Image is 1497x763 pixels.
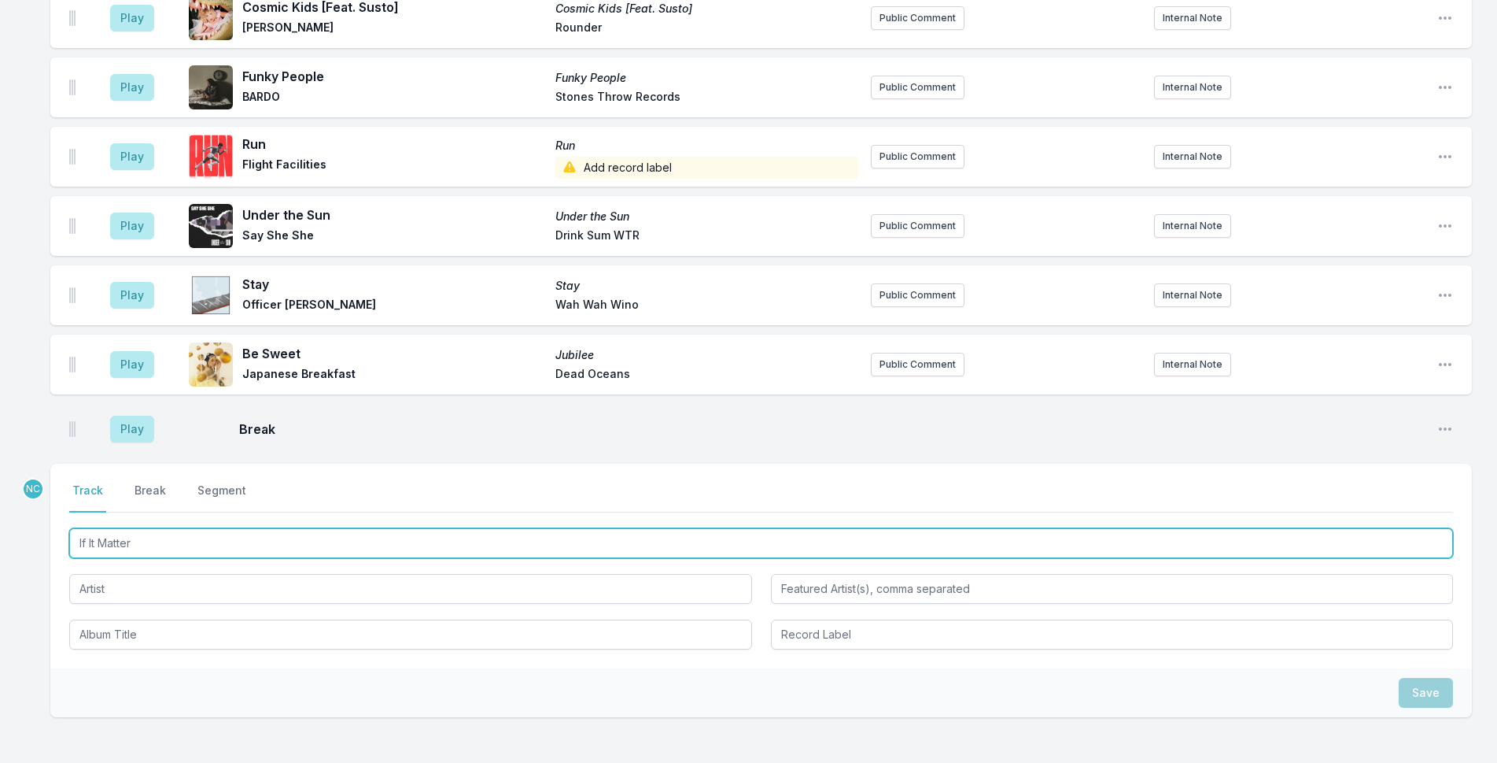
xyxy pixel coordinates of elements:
[1437,218,1453,234] button: Open playlist item options
[69,528,1453,558] input: Track Title
[189,135,233,179] img: Run
[871,6,964,30] button: Public Comment
[555,209,859,224] span: Under the Sun
[189,273,233,317] img: Stay
[1437,149,1453,165] button: Open playlist item options
[1437,357,1453,372] button: Open playlist item options
[555,1,859,17] span: Cosmic Kids [Feat. Susto]
[69,218,76,234] img: Drag Handle
[69,574,752,604] input: Artist
[771,574,1454,604] input: Featured Artist(s), comma separated
[555,20,859,39] span: Rounder
[189,204,233,248] img: Under the Sun
[1437,10,1453,26] button: Open playlist item options
[555,138,859,154] span: Run
[871,76,964,99] button: Public Comment
[871,145,964,169] button: Public Comment
[189,65,233,109] img: Funky People
[1154,76,1231,99] button: Internal Note
[242,275,546,294] span: Stay
[1154,283,1231,307] button: Internal Note
[69,357,76,372] img: Drag Handle
[555,89,859,108] span: Stones Throw Records
[242,20,546,39] span: [PERSON_NAME]
[131,483,169,513] button: Break
[110,74,154,101] button: Play
[69,149,76,165] img: Drag Handle
[69,483,106,513] button: Track
[242,206,546,224] span: Under the Sun
[871,214,964,238] button: Public Comment
[1437,80,1453,95] button: Open playlist item options
[1154,145,1231,169] button: Internal Note
[555,366,859,385] span: Dead Oceans
[871,353,964,376] button: Public Comment
[110,282,154,309] button: Play
[1154,6,1231,30] button: Internal Note
[555,157,859,179] span: Add record label
[110,416,154,443] button: Play
[555,347,859,363] span: Jubilee
[194,483,249,513] button: Segment
[110,213,154,239] button: Play
[242,157,546,179] span: Flight Facilities
[242,89,546,108] span: BARDO
[1399,678,1453,708] button: Save
[242,344,546,363] span: Be Sweet
[242,135,546,154] span: Run
[69,80,76,95] img: Drag Handle
[69,620,752,650] input: Album Title
[1437,421,1453,437] button: Open playlist item options
[69,287,76,303] img: Drag Handle
[871,283,964,307] button: Public Comment
[22,478,44,500] p: Novena Carmel
[1154,214,1231,238] button: Internal Note
[242,366,546,385] span: Japanese Breakfast
[555,70,859,86] span: Funky People
[771,620,1454,650] input: Record Label
[555,228,859,246] span: Drink Sum WTR
[242,228,546,246] span: Say She She
[69,10,76,26] img: Drag Handle
[239,420,1425,439] span: Break
[110,351,154,378] button: Play
[555,278,859,294] span: Stay
[242,297,546,316] span: Officer [PERSON_NAME]
[110,143,154,170] button: Play
[242,67,546,86] span: Funky People
[1437,287,1453,303] button: Open playlist item options
[555,297,859,316] span: Wah Wah Wino
[69,421,76,437] img: Drag Handle
[1154,353,1231,376] button: Internal Note
[110,5,154,31] button: Play
[189,343,233,387] img: Jubilee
